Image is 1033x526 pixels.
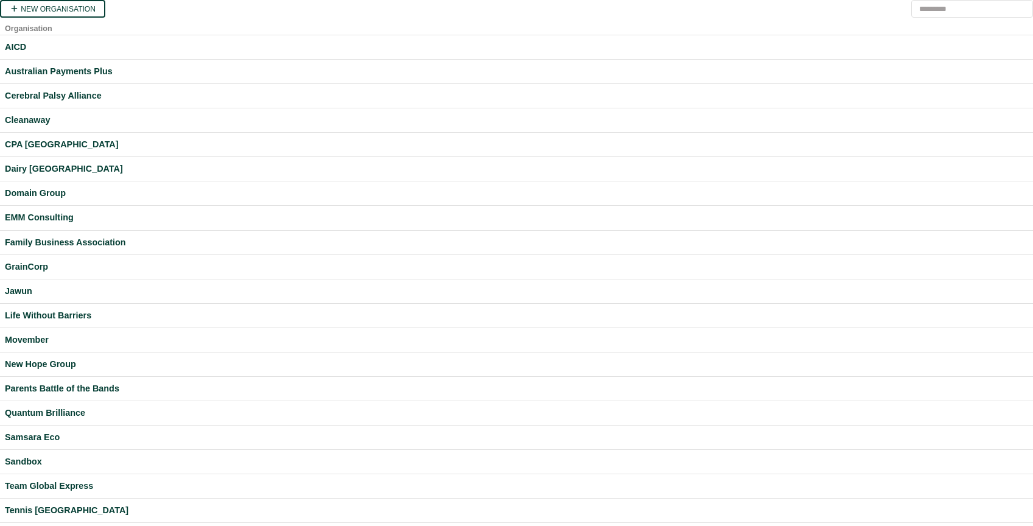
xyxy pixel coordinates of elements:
a: Jawun [5,284,1028,298]
a: Samsara Eco [5,430,1028,444]
a: Family Business Association [5,236,1028,250]
a: CPA [GEOGRAPHIC_DATA] [5,138,1028,152]
a: New Hope Group [5,357,1028,371]
a: Dairy [GEOGRAPHIC_DATA] [5,162,1028,176]
a: Cerebral Palsy Alliance [5,89,1028,103]
a: Cleanaway [5,113,1028,127]
a: GrainCorp [5,260,1028,274]
a: Quantum Brilliance [5,406,1028,420]
a: Sandbox [5,455,1028,469]
a: EMM Consulting [5,211,1028,225]
a: Team Global Express [5,479,1028,493]
a: Domain Group [5,186,1028,200]
a: Movember [5,333,1028,347]
a: Tennis [GEOGRAPHIC_DATA] [5,503,1028,517]
a: AICD [5,40,1028,54]
a: Parents Battle of the Bands [5,382,1028,396]
a: Life Without Barriers [5,309,1028,323]
a: Australian Payments Plus [5,65,1028,79]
